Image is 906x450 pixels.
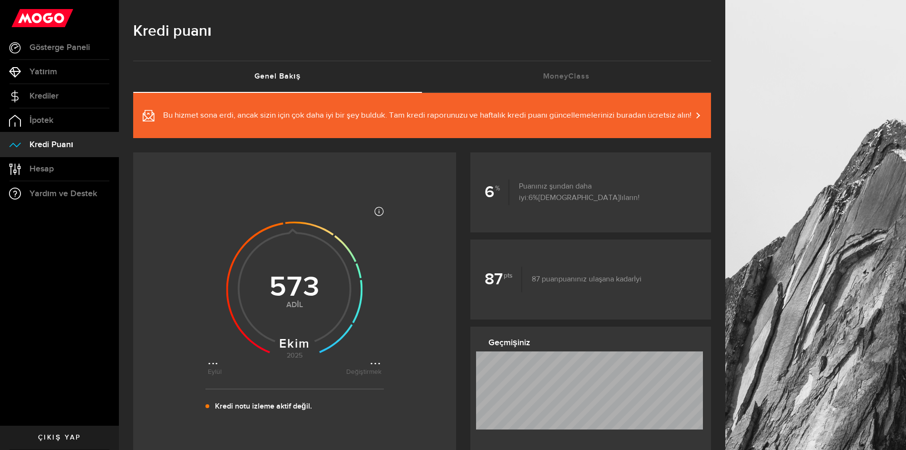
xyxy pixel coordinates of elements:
font: Genel Bakış [254,72,301,81]
a: Bu hizmet sona erdi, ancak sizin için çok daha iyi bir şey bulduk. Tam kredi raporunuzu ve haftal... [133,93,711,138]
font: puanınız ulaşana kadar [558,276,634,283]
font: Krediler [29,91,58,101]
ul: Sekmeler Gezinme [133,60,711,93]
font: Kredi puanı [133,22,212,40]
font: 87 [485,270,503,289]
font: Kredi notu izleme aktif değil. [215,402,312,411]
font: Hesap [29,164,54,174]
font: İyi [634,276,642,283]
font: Bu hizmet sona erdi, ancak sizin için çok daha iyi bir şey bulduk. Tam kredi raporunuzu ve haftal... [163,111,692,120]
font: 6 [485,182,494,202]
font: İpotek [29,115,53,125]
a: MoneyClass [422,61,711,92]
font: Kredi Puanı [29,140,73,150]
font: Puanınız şundan daha iyi: [519,183,592,202]
font: MoneyClass [543,72,590,81]
font: Yardım ve Destek [29,189,97,199]
font: Yatırım [29,67,57,77]
font: [DEMOGRAPHIC_DATA]lıların! [538,194,640,202]
font: Gösterge Paneli [29,42,90,52]
font: Geçmişiniz [488,338,530,348]
font: 87 puan [532,276,558,283]
font: Çıkış yap [38,433,81,441]
font: 6 [528,194,533,202]
a: Genel Bakış [133,61,422,92]
button: LiveChat sohbet widget'ını açın [8,4,36,32]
